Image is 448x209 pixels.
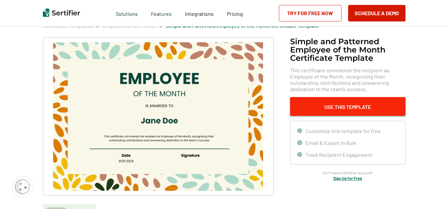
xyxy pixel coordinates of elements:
iframe: Chat Widget [415,177,448,209]
span: Customize this template for free [306,128,381,134]
img: Cookie Popup Icon [15,179,30,194]
a: Pricing [227,9,243,17]
a: Sign Up for Free [333,176,362,181]
span: Solutions [116,9,138,17]
h1: Simple and Patterned Employee of the Month Certificate Template [290,37,405,62]
a: Try for Free Now [279,5,342,21]
span: Integrations [185,11,214,17]
img: Simple and Patterned Employee of the Month Certificate Template [53,42,263,191]
button: Schedule a Demo [348,5,405,21]
button: Use This Template [290,97,405,116]
img: Sertifier | Digital Credentialing Platform [43,9,80,17]
span: Features [151,9,172,17]
a: Integrations [185,9,214,17]
span: Pricing [227,11,243,17]
span: Track Recipient Engagement [306,152,373,158]
span: Don’t have a Sertifier account? [323,170,373,176]
span: Email & Export in Bulk [306,140,356,146]
span: This certificate commends the recipient as Employee of the Month, recognizing their outstanding c... [290,67,405,92]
